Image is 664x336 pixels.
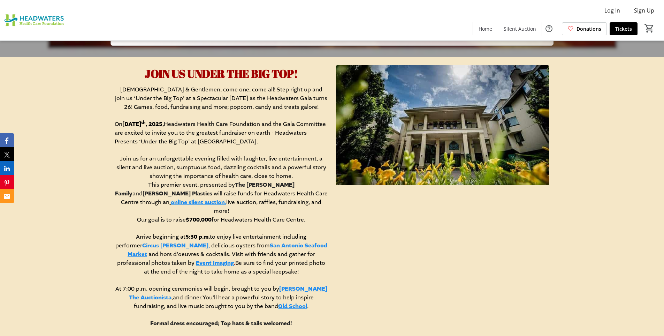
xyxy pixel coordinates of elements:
[201,294,203,301] span: .
[115,233,307,249] span: to enjoy live entertainment including performer
[141,120,146,125] strong: th
[116,155,326,180] span: Join us for an unforgettable evening filled with laughter, live entertainment, a silent and live ...
[186,216,212,224] strong: $700,000
[117,251,315,267] span: and hors d'oeuvres & cocktails. Visit with friends and gather for professional photos taken by
[145,66,298,81] span: JOIN US UNDER THE BIG TOP!
[173,294,201,301] span: and dinner
[137,216,186,223] span: Our goal is to raise
[615,25,632,32] span: Tickets
[211,242,270,249] span: delicious oysters from
[143,190,212,197] strong: [PERSON_NAME] Plastics
[115,285,279,292] span: At 7:00 p.m. opening ceremonies will begin, brought to you by
[115,120,326,145] span: Headwaters Health Care Foundation and the Gala Committee are excited to invite you to the greates...
[150,320,292,327] strong: Formal dress encouraged; Top hats & tails welcomed!
[171,199,226,206] a: online silent auction,
[643,22,656,35] button: Cart
[473,22,498,35] a: Home
[504,25,536,32] span: Silent Auction
[115,86,327,111] span: [DEMOGRAPHIC_DATA] & Gentlemen, come one, come all! Step right up and join us ‘Under the Big Top’...
[196,259,234,267] a: Event Imaging
[278,303,307,310] a: Old School
[307,303,308,310] span: .
[542,22,556,36] button: Help
[628,5,660,16] button: Sign Up
[604,6,620,15] span: Log In
[148,181,235,188] span: This premier event, presented by
[498,22,542,35] a: Silent Auction
[121,190,328,206] span: will raise funds for Headwaters Health Care Centre through an
[336,65,549,185] img: undefined
[185,233,210,241] strong: 5:30 p.m.
[208,242,210,249] span: ,
[136,233,185,240] span: Arrive beginning at
[479,25,492,32] span: Home
[171,294,173,301] span: ,
[599,5,626,16] button: Log In
[122,120,141,128] strong: [DATE]
[562,22,607,35] a: Donations
[134,294,314,310] span: You'll hear a powerful story to help inspire fundraising, and live music brought to you by the band
[146,120,164,128] strong: , 2025,
[212,216,305,223] span: for Headwaters Health Care Centre.
[577,25,601,32] span: Donations
[132,190,143,197] span: and
[634,6,654,15] span: Sign Up
[234,259,235,267] span: .
[610,22,638,35] a: Tickets
[214,199,322,215] span: live auction, raffles, fundraising, and more!
[115,120,122,128] span: On
[142,242,208,249] a: Circus [PERSON_NAME]
[4,3,66,38] img: Headwaters Health Care Foundation's Logo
